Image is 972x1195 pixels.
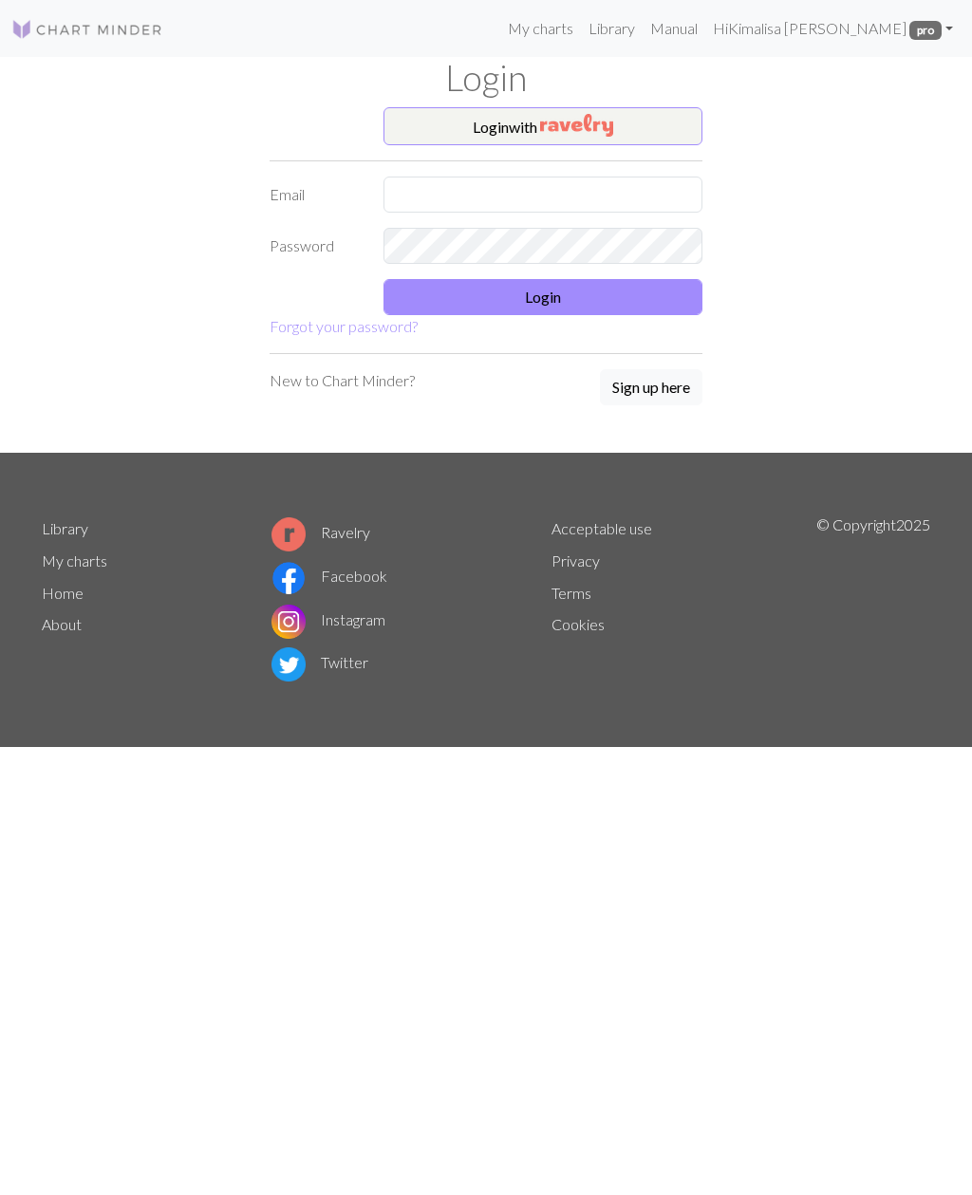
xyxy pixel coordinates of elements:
[581,9,643,47] a: Library
[270,317,418,335] a: Forgot your password?
[11,18,163,41] img: Logo
[42,584,84,602] a: Home
[42,551,107,569] a: My charts
[42,519,88,537] a: Library
[271,647,306,682] img: Twitter logo
[383,279,702,315] button: Login
[258,228,372,264] label: Password
[271,523,370,541] a: Ravelry
[551,551,600,569] a: Privacy
[271,561,306,595] img: Facebook logo
[271,567,387,585] a: Facebook
[551,615,605,633] a: Cookies
[383,107,702,145] button: Loginwith
[600,369,702,407] a: Sign up here
[540,114,613,137] img: Ravelry
[271,605,306,639] img: Instagram logo
[551,519,652,537] a: Acceptable use
[816,513,930,686] p: © Copyright 2025
[271,610,385,628] a: Instagram
[42,615,82,633] a: About
[271,653,368,671] a: Twitter
[551,584,591,602] a: Terms
[30,57,942,100] h1: Login
[643,9,705,47] a: Manual
[500,9,581,47] a: My charts
[271,517,306,551] img: Ravelry logo
[909,21,942,40] span: pro
[270,369,415,392] p: New to Chart Minder?
[705,9,961,47] a: HiKimalisa [PERSON_NAME] pro
[258,177,372,213] label: Email
[600,369,702,405] button: Sign up here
